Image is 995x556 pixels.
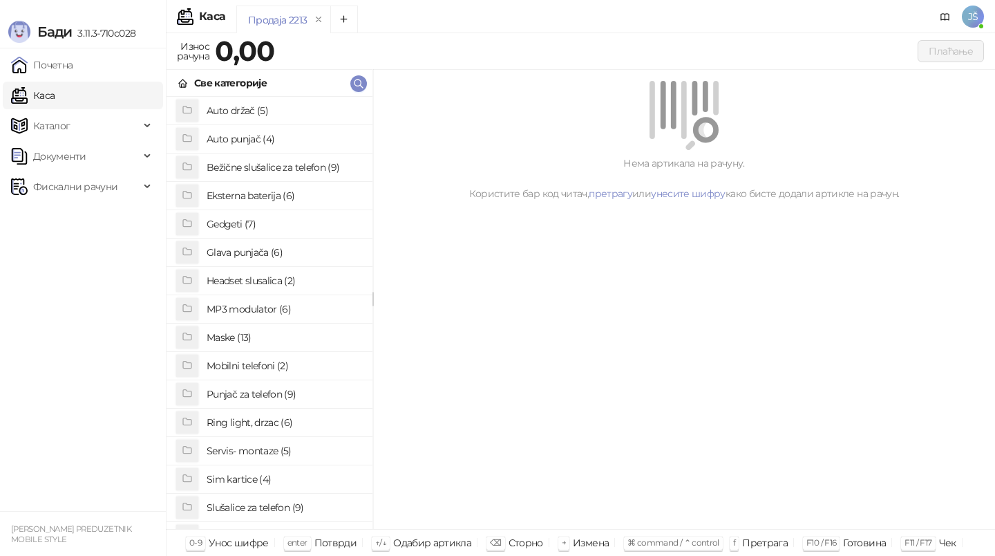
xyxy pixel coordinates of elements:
span: + [562,537,566,548]
h4: MP3 modulator (6) [207,298,361,320]
span: ⌘ command / ⌃ control [627,537,719,548]
div: Каса [199,11,225,22]
h4: Headset slusalica (2) [207,270,361,292]
div: Сторно [509,534,543,552]
div: Претрага [742,534,788,552]
h4: Auto držač (5) [207,100,361,122]
a: унесите шифру [651,187,726,200]
a: Каса [11,82,55,109]
span: Фискални рачуни [33,173,117,201]
h4: Servis- montaze (5) [207,440,361,462]
div: Готовина [843,534,886,552]
span: F11 / F17 [904,537,931,548]
div: Чек [939,534,956,552]
div: Одабир артикла [393,534,471,552]
h4: Maske (13) [207,326,361,349]
div: Измена [573,534,609,552]
h4: Slušalice za telefon (9) [207,497,361,519]
h4: Mobilni telefoni (2) [207,355,361,377]
h4: Gedgeti (7) [207,213,361,235]
span: Каталог [33,112,70,140]
h4: Eksterna baterija (6) [207,185,361,207]
h4: Auto punjač (4) [207,128,361,150]
div: Продаја 2213 [248,12,307,28]
a: Почетна [11,51,73,79]
a: Документација [934,6,956,28]
div: grid [167,97,372,529]
div: Износ рачуна [174,37,212,65]
span: Документи [33,142,86,170]
h4: Staklo za telefon (7) [207,525,361,547]
div: Унос шифре [209,534,269,552]
div: Нема артикала на рачуну. Користите бар код читач, или како бисте додали артикле на рачун. [390,156,978,201]
span: 0-9 [189,537,202,548]
span: ⌫ [490,537,501,548]
small: [PERSON_NAME] PREDUZETNIK MOBILE STYLE [11,524,131,544]
span: F10 / F16 [806,537,836,548]
h4: Glava punjača (6) [207,241,361,263]
h4: Ring light, drzac (6) [207,411,361,434]
h4: Punjač za telefon (9) [207,383,361,405]
a: претрагу [589,187,632,200]
span: f [733,537,735,548]
span: 3.11.3-710c028 [72,27,135,39]
span: enter [287,537,307,548]
button: Плаћање [918,40,984,62]
span: ↑/↓ [375,537,386,548]
h4: Sim kartice (4) [207,468,361,490]
button: remove [310,14,328,26]
h4: Bežične slušalice za telefon (9) [207,156,361,178]
div: Све категорије [194,75,267,91]
span: JŠ [962,6,984,28]
img: Logo [8,21,30,43]
button: Add tab [330,6,358,33]
div: Потврди [314,534,357,552]
strong: 0,00 [215,34,274,68]
span: Бади [37,24,72,40]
